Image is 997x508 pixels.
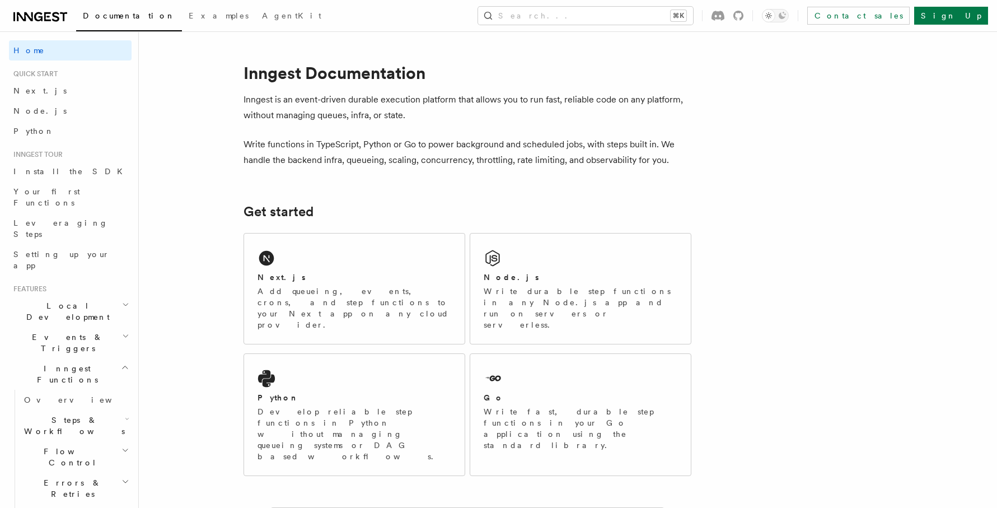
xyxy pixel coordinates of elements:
[807,7,910,25] a: Contact sales
[9,300,122,323] span: Local Development
[244,204,313,220] a: Get started
[13,167,129,176] span: Install the SDK
[83,11,175,20] span: Documentation
[9,296,132,327] button: Local Development
[258,286,451,330] p: Add queueing, events, crons, and step functions to your Next app on any cloud provider.
[20,473,132,504] button: Errors & Retries
[914,7,988,25] a: Sign Up
[20,446,121,468] span: Flow Control
[484,272,539,283] h2: Node.js
[76,3,182,31] a: Documentation
[9,40,132,60] a: Home
[13,187,80,207] span: Your first Functions
[24,395,139,404] span: Overview
[9,285,46,293] span: Features
[244,137,691,168] p: Write functions in TypeScript, Python or Go to power background and scheduled jobs, with steps bu...
[470,233,691,344] a: Node.jsWrite durable step functions in any Node.js app and run on servers or serverless.
[9,244,132,276] a: Setting up your app
[13,218,108,239] span: Leveraging Steps
[20,410,132,441] button: Steps & Workflows
[762,9,789,22] button: Toggle dark mode
[244,353,465,476] a: PythonDevelop reliable step functions in Python without managing queueing systems or DAG based wo...
[484,286,677,330] p: Write durable step functions in any Node.js app and run on servers or serverless.
[9,358,132,390] button: Inngest Functions
[9,81,132,101] a: Next.js
[244,63,691,83] h1: Inngest Documentation
[255,3,328,30] a: AgentKit
[258,406,451,462] p: Develop reliable step functions in Python without managing queueing systems or DAG based workflows.
[258,272,306,283] h2: Next.js
[20,414,125,437] span: Steps & Workflows
[182,3,255,30] a: Examples
[20,441,132,473] button: Flow Control
[9,161,132,181] a: Install the SDK
[189,11,249,20] span: Examples
[13,86,67,95] span: Next.js
[470,353,691,476] a: GoWrite fast, durable step functions in your Go application using the standard library.
[13,250,110,270] span: Setting up your app
[9,327,132,358] button: Events & Triggers
[9,69,58,78] span: Quick start
[9,363,121,385] span: Inngest Functions
[9,121,132,141] a: Python
[478,7,693,25] button: Search...⌘K
[13,45,45,56] span: Home
[9,332,122,354] span: Events & Triggers
[671,10,686,21] kbd: ⌘K
[9,150,63,159] span: Inngest tour
[9,213,132,244] a: Leveraging Steps
[13,127,54,136] span: Python
[258,392,299,403] h2: Python
[262,11,321,20] span: AgentKit
[244,92,691,123] p: Inngest is an event-driven durable execution platform that allows you to run fast, reliable code ...
[20,390,132,410] a: Overview
[9,101,132,121] a: Node.js
[244,233,465,344] a: Next.jsAdd queueing, events, crons, and step functions to your Next app on any cloud provider.
[484,406,677,451] p: Write fast, durable step functions in your Go application using the standard library.
[484,392,504,403] h2: Go
[20,477,121,500] span: Errors & Retries
[9,181,132,213] a: Your first Functions
[13,106,67,115] span: Node.js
